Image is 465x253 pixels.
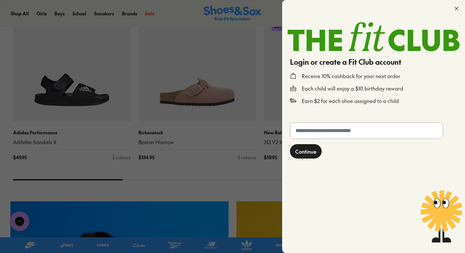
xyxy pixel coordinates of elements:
button: Gorgias live chat [3,2,23,22]
img: TheFitClub_Landscape_2a1d24fe-98f1-4588-97ac-f3657bedce49.svg [287,22,460,51]
span: Continue [295,147,316,155]
h4: Login or create a Fit Club account [290,57,457,67]
p: Each child will enjoy a $10 birthday reward [302,85,403,92]
p: Earn $2 for each shoe assigned to a child [302,97,399,105]
button: Continue [290,144,322,159]
p: Receive 10% cashback for your next order [302,73,400,80]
